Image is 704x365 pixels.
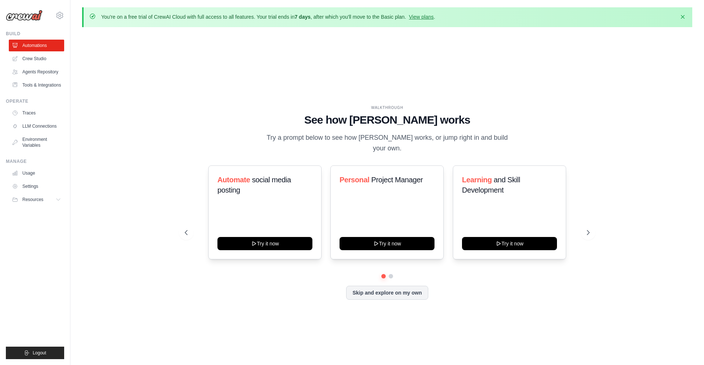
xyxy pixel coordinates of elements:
span: Logout [33,350,46,356]
a: Traces [9,107,64,119]
button: Try it now [340,237,434,250]
span: Learning [462,176,492,184]
a: Automations [9,40,64,51]
button: Try it now [462,237,557,250]
button: Resources [9,194,64,205]
span: Project Manager [371,176,423,184]
button: Try it now [217,237,312,250]
button: Logout [6,347,64,359]
a: Tools & Integrations [9,79,64,91]
div: Build [6,31,64,37]
span: Personal [340,176,369,184]
span: Resources [22,197,43,202]
a: Environment Variables [9,134,64,151]
p: Try a prompt below to see how [PERSON_NAME] works, or jump right in and build your own. [264,132,510,154]
img: Logo [6,10,43,21]
a: Crew Studio [9,53,64,65]
button: Skip and explore on my own [346,286,428,300]
a: Agents Repository [9,66,64,78]
div: WALKTHROUGH [185,105,590,110]
a: Usage [9,167,64,179]
div: Operate [6,98,64,104]
span: Automate [217,176,250,184]
h1: See how [PERSON_NAME] works [185,113,590,127]
p: You're on a free trial of CrewAI Cloud with full access to all features. Your trial ends in , aft... [101,13,435,21]
span: social media posting [217,176,291,194]
a: Settings [9,180,64,192]
div: Manage [6,158,64,164]
strong: 7 days [294,14,311,20]
a: View plans [409,14,433,20]
a: LLM Connections [9,120,64,132]
span: and Skill Development [462,176,520,194]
